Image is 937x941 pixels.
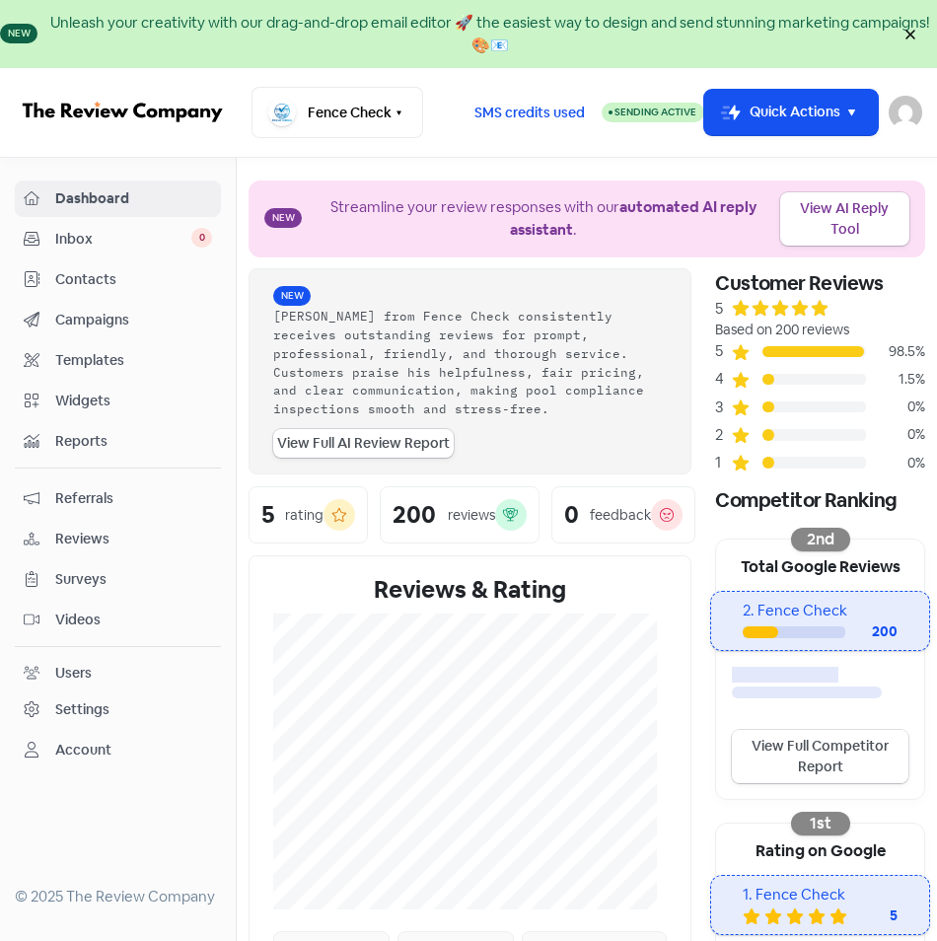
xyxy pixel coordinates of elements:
[791,528,850,551] div: 2nd
[252,87,423,139] button: Fence Check
[15,691,221,728] a: Settings
[15,655,221,691] a: Users
[474,103,585,123] span: SMS credits used
[564,503,579,527] div: 0
[15,342,221,379] a: Templates
[715,368,731,391] div: 4
[191,228,212,248] span: 0
[791,812,850,835] div: 1st
[55,431,212,452] span: Reports
[15,423,221,460] a: Reports
[55,663,92,684] div: Users
[55,350,212,371] span: Templates
[715,298,723,321] div: 5
[273,429,454,458] a: View Full AI Review Report
[715,424,731,447] div: 2
[273,307,667,418] div: [PERSON_NAME] from Fence Check consistently receives outstanding reviews for prompt, professional...
[15,732,221,768] a: Account
[55,188,212,209] span: Dashboard
[43,12,937,56] div: Unleash your creativity with our drag-and-drop email editor 🚀 the easiest way to design and send ...
[866,453,925,473] div: 0%
[261,503,274,527] div: 5
[380,486,539,543] a: 200reviews
[273,286,311,306] span: New
[866,341,925,362] div: 98.5%
[715,268,925,298] div: Customer Reviews
[55,569,212,590] span: Surveys
[55,610,212,630] span: Videos
[551,486,695,543] a: 0feedback
[743,884,898,906] div: 1. Fence Check
[15,302,221,338] a: Campaigns
[15,561,221,598] a: Surveys
[458,102,602,120] a: SMS credits used
[15,181,221,217] a: Dashboard
[249,486,368,543] a: 5rating
[55,699,109,720] div: Settings
[716,540,924,591] div: Total Google Reviews
[866,397,925,417] div: 0%
[715,485,925,515] div: Competitor Ranking
[393,503,436,527] div: 200
[55,391,212,411] span: Widgets
[715,340,731,363] div: 5
[15,521,221,557] a: Reviews
[15,886,221,908] div: © 2025 The Review Company
[614,106,696,118] span: Sending Active
[510,197,757,239] b: automated AI reply assistant
[845,621,898,642] div: 200
[715,320,925,340] div: Based on 200 reviews
[55,529,212,549] span: Reviews
[780,192,909,246] a: View AI Reply Tool
[866,424,925,445] div: 0%
[55,310,212,330] span: Campaigns
[55,740,111,760] div: Account
[715,452,731,474] div: 1
[55,229,191,250] span: Inbox
[732,730,908,783] a: View Full Competitor Report
[308,196,780,241] div: Streamline your review responses with our .
[866,369,925,390] div: 1.5%
[889,96,922,129] img: User
[851,905,898,926] div: 5
[285,505,324,526] div: rating
[448,505,495,526] div: reviews
[15,480,221,517] a: Referrals
[716,824,924,875] div: Rating on Google
[55,269,212,290] span: Contacts
[55,488,212,509] span: Referrals
[715,397,731,419] div: 3
[264,208,302,228] span: New
[15,261,221,298] a: Contacts
[590,505,651,526] div: feedback
[15,602,221,638] a: Videos
[15,383,221,419] a: Widgets
[704,90,879,136] button: Quick Actions
[15,221,221,257] a: Inbox 0
[273,572,667,608] div: Reviews & Rating
[602,102,704,124] a: Sending Active
[743,600,898,622] div: 2. Fence Check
